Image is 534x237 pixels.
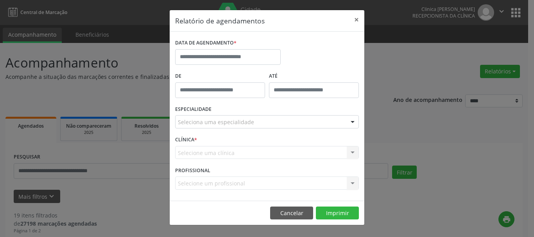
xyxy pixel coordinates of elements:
label: ESPECIALIDADE [175,103,211,116]
button: Cancelar [270,207,313,220]
button: Imprimir [316,207,359,220]
button: Close [349,10,364,29]
label: DATA DE AGENDAMENTO [175,37,237,49]
label: PROFISSIONAL [175,164,210,176]
label: De [175,70,265,82]
label: ATÉ [269,70,359,82]
h5: Relatório de agendamentos [175,16,265,26]
label: CLÍNICA [175,134,197,146]
span: Seleciona uma especialidade [178,118,254,126]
